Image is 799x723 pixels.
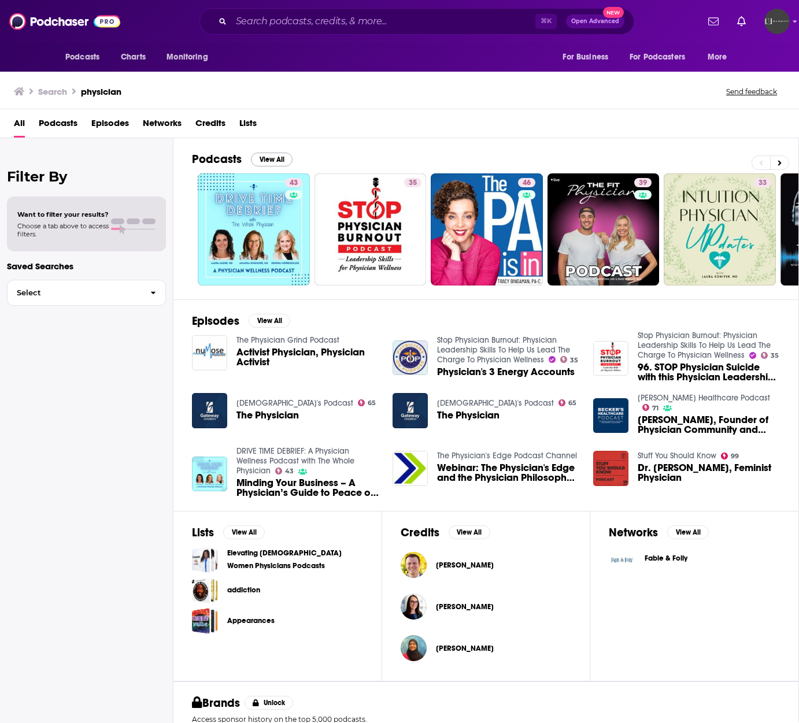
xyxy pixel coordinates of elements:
span: 43 [285,469,294,474]
a: PodcastsView All [192,152,293,166]
img: Minding Your Business – A Physician’s Guide to Peace of Mind: Episode 154 [192,457,227,492]
span: The Physician [236,410,299,420]
h2: Episodes [192,314,239,328]
a: Activist Physician, Physician Activist [192,335,227,370]
a: Elevating Black Women Physicians Podcasts [192,547,218,573]
a: 43 [275,468,294,474]
h2: Credits [401,525,439,540]
a: 33 [754,178,771,187]
a: addiction [192,577,218,603]
button: View All [251,153,293,166]
a: Ryan Inman [401,552,427,578]
a: Sevann Helo [401,594,427,620]
span: More [708,49,727,65]
a: 43 [285,178,302,187]
button: View All [449,525,490,539]
a: Elevating [DEMOGRAPHIC_DATA] Women Physicians Podcasts [227,547,363,572]
button: View All [223,525,265,539]
a: Show notifications dropdown [704,12,723,31]
button: open menu [622,46,702,68]
a: 96. STOP Physician Suicide with this Physician Leadership Crucial Conversation [638,362,780,382]
span: 99 [731,454,739,459]
img: 96. STOP Physician Suicide with this Physician Leadership Crucial Conversation [593,341,628,376]
a: 65 [558,399,577,406]
a: Sevann Helo [436,602,494,611]
a: Becker’s Healthcare Podcast [638,393,770,403]
span: For Podcasters [630,49,685,65]
a: DRIVE TIME DEBRIEF: A Physician Wellness Podcast with The Whole Physician [236,446,354,476]
span: Episodes [91,114,129,138]
img: Webinar: The Physician's Edge and the Physician Philosopher Present: Investing Strategies for the... [393,451,428,486]
span: Monitoring [167,49,208,65]
button: open menu [554,46,623,68]
a: 43 [198,173,310,286]
button: Send feedback [723,87,780,97]
button: open menu [57,46,114,68]
h3: physician [81,86,121,97]
img: Fable & Folly logo [609,547,635,573]
button: Unlock [245,696,294,710]
h2: Networks [609,525,658,540]
span: [PERSON_NAME] [436,602,494,611]
a: Stop Physician Burnout: Physician Leadership Skills To Help Us Lead The Charge To Physician Wellness [437,335,570,365]
span: 33 [759,177,767,189]
img: Podchaser - Follow, Share and Rate Podcasts [9,10,120,32]
h2: Brands [192,696,240,710]
a: The Physician Grind Podcast [236,335,339,345]
a: Stop Physician Burnout: Physician Leadership Skills To Help Us Lead The Charge To Physician Wellness [638,331,771,360]
a: Activist Physician, Physician Activist [236,347,379,367]
a: Show notifications dropdown [733,12,750,31]
img: Dr. Uzma Jafri [401,635,427,661]
img: User Profile [764,9,790,34]
img: Dr. Elizabeth Blackwell, Feminist Physician [593,451,628,486]
span: 35 [409,177,417,189]
img: Physician's 3 Energy Accounts [393,340,428,376]
p: Saved Searches [7,261,166,272]
button: View All [667,525,709,539]
a: Networks [143,114,182,138]
span: Physician's 3 Energy Accounts [437,367,575,377]
a: 46 [431,173,543,286]
a: 35 [404,178,421,187]
span: Webinar: The Physician's Edge and the Physician Philosopher Present: Investing Strategies for the... [437,463,579,483]
span: Fable & Folly [645,554,687,563]
a: The Physician [437,410,500,420]
a: Podcasts [39,114,77,138]
span: 35 [771,353,779,358]
div: Search podcasts, credits, & more... [199,8,634,35]
a: 39 [548,173,660,286]
span: Dr. [PERSON_NAME], Feminist Physician [638,463,780,483]
span: Choose a tab above to access filters. [17,222,109,238]
a: Dr. Uzma Jafri [436,644,494,653]
span: [PERSON_NAME], Founder of Physician Community and Physician Side Gigs [638,415,780,435]
a: All [14,114,25,138]
a: Dr. Nisha Mehta, Founder of Physician Community and Physician Side Gigs [638,415,780,435]
a: Credits [195,114,225,138]
img: Dr. Nisha Mehta, Founder of Physician Community and Physician Side Gigs [593,398,628,433]
a: Gateway Church's Podcast [236,398,353,408]
span: 46 [523,177,531,189]
input: Search podcasts, credits, & more... [231,12,535,31]
a: Fable & Folly logoFable & Folly [609,547,780,573]
span: Appearances [192,608,218,634]
a: Charts [113,46,153,68]
a: 65 [358,399,376,406]
span: Minding Your Business – A Physician’s Guide to Peace of Mind: Episode 154 [236,478,379,498]
span: Select [8,289,141,296]
h2: Lists [192,525,214,540]
span: New [603,7,624,18]
span: Open Advanced [571,18,619,24]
